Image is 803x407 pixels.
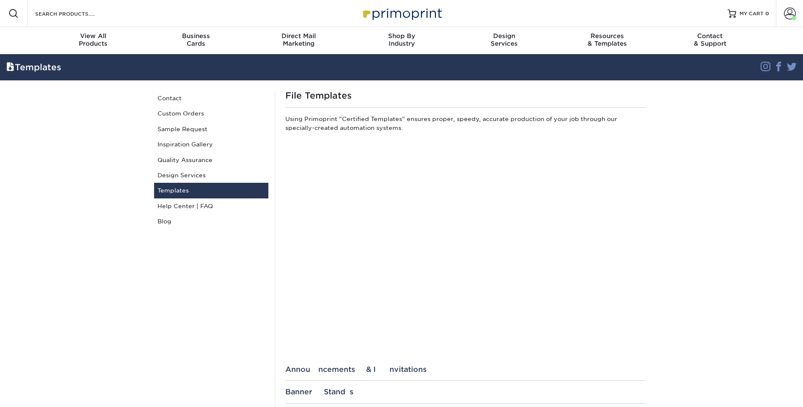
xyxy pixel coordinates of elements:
[144,27,247,54] a: BusinessCards
[453,27,556,54] a: DesignServices
[350,32,453,47] div: Industry
[556,32,659,47] div: & Templates
[42,32,145,40] span: View All
[285,388,646,396] div: Banner Stands
[154,198,268,214] a: Help Center | FAQ
[144,32,247,40] span: Business
[42,32,145,47] div: Products
[285,91,646,101] h1: File Templates
[154,183,268,198] a: Templates
[154,152,268,168] a: Quality Assurance
[154,121,268,137] a: Sample Request
[42,27,145,54] a: View AllProducts
[740,10,764,17] span: MY CART
[659,32,762,40] span: Contact
[154,137,268,152] a: Inspiration Gallery
[556,32,659,40] span: Resources
[144,32,247,47] div: Cards
[453,32,556,40] span: Design
[247,32,350,40] span: Direct Mail
[556,27,659,54] a: Resources& Templates
[285,365,646,374] div: Announcements & Invitations
[453,32,556,47] div: Services
[659,32,762,47] div: & Support
[154,214,268,229] a: Blog
[359,4,444,22] img: Primoprint
[285,115,646,135] p: Using Primoprint "Certified Templates" ensures proper, speedy, accurate production of your job th...
[247,27,350,54] a: Direct MailMarketing
[154,91,268,106] a: Contact
[247,32,350,47] div: Marketing
[659,27,762,54] a: Contact& Support
[350,32,453,40] span: Shop By
[154,106,268,121] a: Custom Orders
[765,11,769,16] span: 0
[350,27,453,54] a: Shop ByIndustry
[154,168,268,183] a: Design Services
[34,8,117,19] input: SEARCH PRODUCTS.....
